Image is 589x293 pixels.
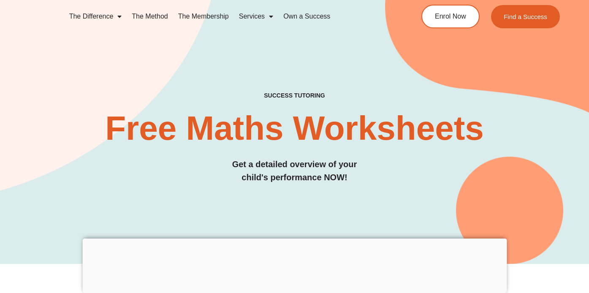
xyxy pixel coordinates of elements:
[278,7,335,26] a: Own a Success
[435,13,466,20] span: Enrol Now
[64,7,391,26] nav: Menu
[30,92,560,99] h4: SUCCESS TUTORING​
[127,7,173,26] a: The Method
[30,158,560,184] h3: Get a detailed overview of your child's performance NOW!
[30,111,560,145] h2: Free Maths Worksheets​
[421,5,480,28] a: Enrol Now
[234,7,278,26] a: Services
[64,7,127,26] a: The Difference
[491,5,560,28] a: Find a Success
[504,14,547,20] span: Find a Success
[82,239,507,291] iframe: Advertisement
[173,7,234,26] a: The Membership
